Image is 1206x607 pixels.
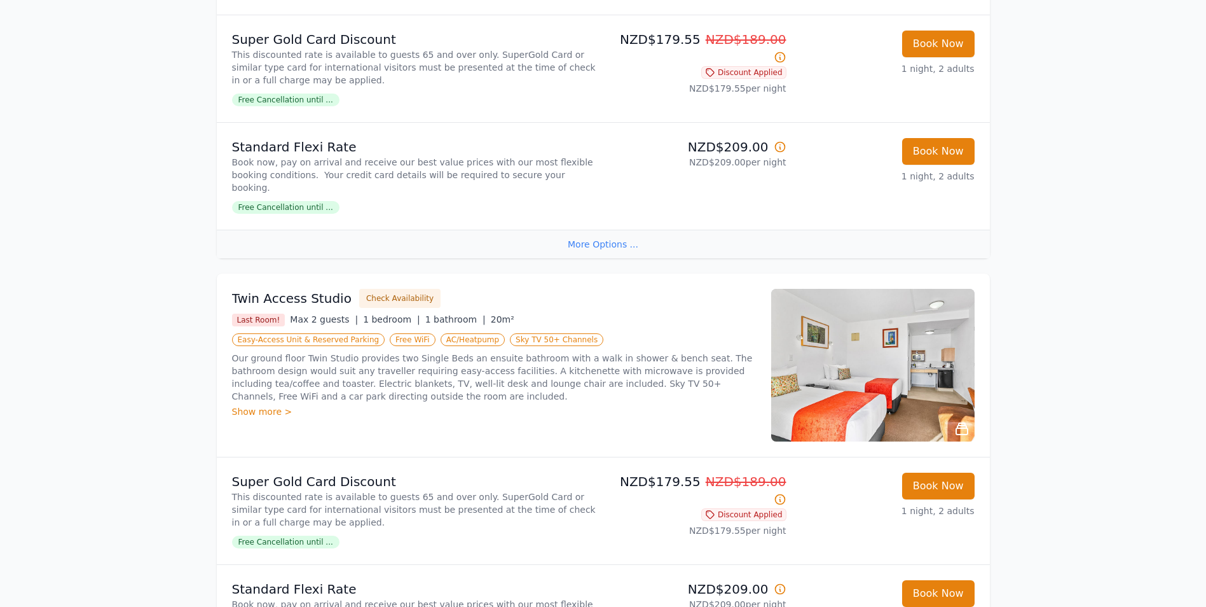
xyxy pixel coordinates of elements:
h3: Twin Access Studio [232,290,352,307]
p: 1 night, 2 adults [797,505,975,517]
p: 1 night, 2 adults [797,62,975,75]
p: NZD$209.00 per night [608,156,786,169]
p: This discounted rate is available to guests 65 and over only. SuperGold Card or similar type card... [232,491,598,529]
button: Book Now [902,473,975,499]
p: NZD$179.55 per night [608,82,786,95]
span: Discount Applied [701,508,786,521]
p: Super Gold Card Discount [232,473,598,491]
span: Discount Applied [701,66,786,79]
button: Check Availability [359,289,441,308]
p: NZD$179.55 per night [608,524,786,537]
span: Sky TV 50+ Channels [510,333,603,346]
p: NZD$209.00 [608,580,786,598]
button: Book Now [902,31,975,57]
button: Book Now [902,138,975,165]
p: Standard Flexi Rate [232,138,598,156]
span: AC/Heatpump [441,333,505,346]
p: Super Gold Card Discount [232,31,598,48]
span: NZD$189.00 [706,474,786,489]
span: Free Cancellation until ... [232,201,339,214]
p: 1 night, 2 adults [797,170,975,183]
span: Last Room! [232,314,285,326]
span: 20m² [491,314,514,324]
span: Free Cancellation until ... [232,536,339,548]
p: NZD$209.00 [608,138,786,156]
span: Max 2 guests | [290,314,358,324]
p: NZD$179.55 [608,31,786,66]
span: Free WiFi [390,333,435,346]
span: 1 bedroom | [363,314,420,324]
span: NZD$189.00 [706,32,786,47]
div: Show more > [232,405,756,418]
button: Book Now [902,580,975,607]
span: Easy-Access Unit & Reserved Parking [232,333,385,346]
span: Free Cancellation until ... [232,94,339,106]
p: NZD$179.55 [608,473,786,508]
p: This discounted rate is available to guests 65 and over only. SuperGold Card or similar type card... [232,48,598,87]
p: Standard Flexi Rate [232,580,598,598]
p: Book now, pay on arrival and receive our best value prices with our most flexible booking conditi... [232,156,598,194]
p: Our ground floor Twin Studio provides two Single Beds an ensuite bathroom with a walk in shower &... [232,352,756,403]
span: 1 bathroom | [425,314,486,324]
div: More Options ... [217,230,990,258]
